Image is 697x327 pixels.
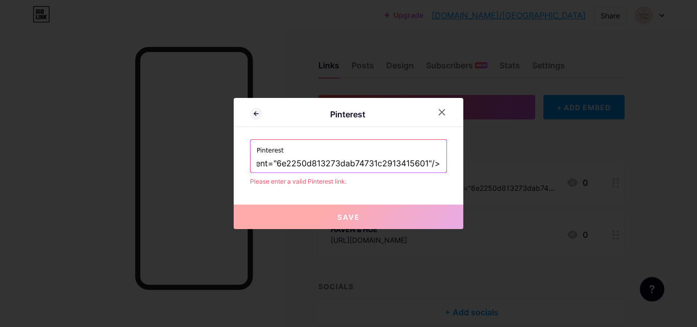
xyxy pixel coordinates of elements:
div: Pinterest [262,108,433,120]
span: Save [337,213,360,221]
input: https://pinterest.com/ [257,155,440,172]
div: Please enter a valid Pinterest link. [250,177,447,186]
label: Pinterest [257,140,440,155]
button: Save [234,205,463,229]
